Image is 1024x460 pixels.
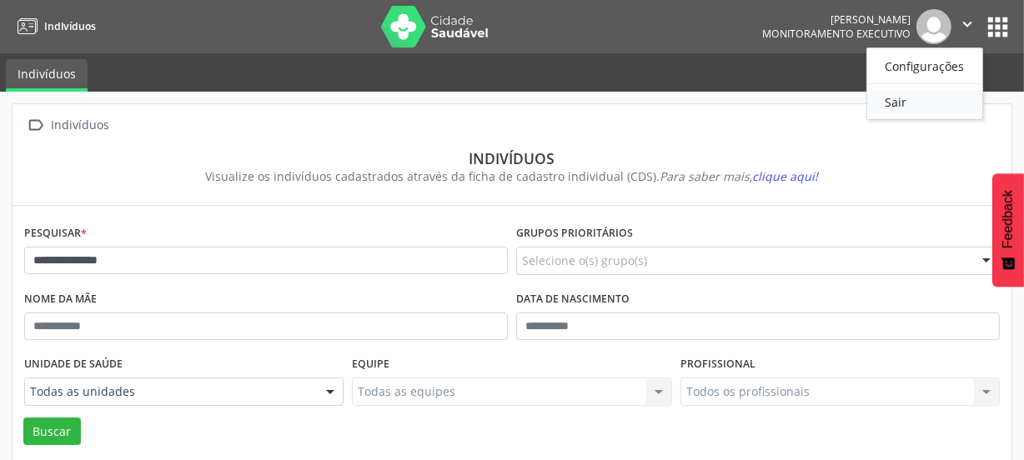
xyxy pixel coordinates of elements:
[867,90,982,113] a: Sair
[522,252,647,269] span: Selecione o(s) grupo(s)
[516,287,630,312] label: Data de nascimento
[24,113,48,137] i: 
[30,383,309,400] span: Todas as unidades
[44,19,96,33] span: Indivíduos
[6,59,88,92] a: Indivíduos
[24,221,87,247] label: Pesquisar
[762,12,911,27] div: [PERSON_NAME]
[1001,190,1016,248] span: Feedback
[753,168,819,184] span: clique aqui!
[516,221,633,247] label: Grupos prioritários
[958,15,976,33] i: 
[762,27,911,41] span: Monitoramento Executivo
[48,113,113,137] div: Indivíduos
[992,173,1024,287] button: Feedback - Mostrar pesquisa
[24,113,113,137] a:  Indivíduos
[23,417,81,446] button: Buscar
[352,352,389,377] label: Equipe
[867,54,982,77] a: Configurações
[680,352,755,377] label: Profissional
[36,167,988,185] div: Visualize os indivíduos cadastrados através da ficha de cadastro individual (CDS).
[36,149,988,167] div: Indivíduos
[866,47,983,120] ul: 
[983,12,1012,42] button: apps
[916,9,951,44] img: img
[12,12,96,40] a: Indivíduos
[24,352,123,377] label: Unidade de saúde
[660,168,819,184] i: Para saber mais,
[24,287,97,312] label: Nome da mãe
[951,9,983,44] button: 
